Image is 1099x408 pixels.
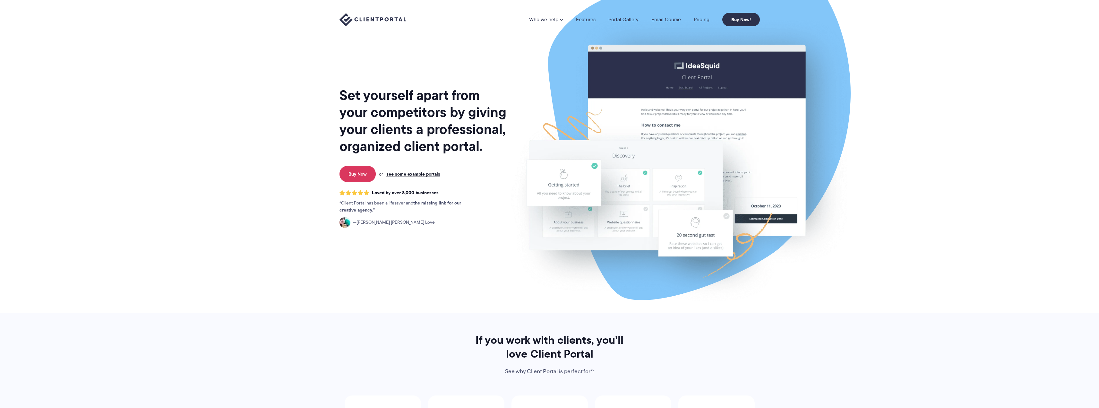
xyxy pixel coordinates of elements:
[339,199,461,213] strong: the missing link for our creative agency
[529,17,563,22] a: Who we help
[386,171,440,177] a: see some example portals
[339,166,376,182] a: Buy Now
[608,17,639,22] a: Portal Gallery
[722,13,760,26] a: Buy Now!
[694,17,709,22] a: Pricing
[651,17,681,22] a: Email Course
[372,190,439,195] span: Loved by over 8,000 businesses
[467,333,632,361] h2: If you work with clients, you’ll love Client Portal
[576,17,596,22] a: Features
[339,87,508,155] h1: Set yourself apart from your competitors by giving your clients a professional, organized client ...
[467,367,632,377] p: See why Client Portal is perfect for*:
[379,171,383,177] span: or
[353,219,435,226] span: [PERSON_NAME] [PERSON_NAME] Love
[339,200,474,214] p: Client Portal has been a lifesaver and .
